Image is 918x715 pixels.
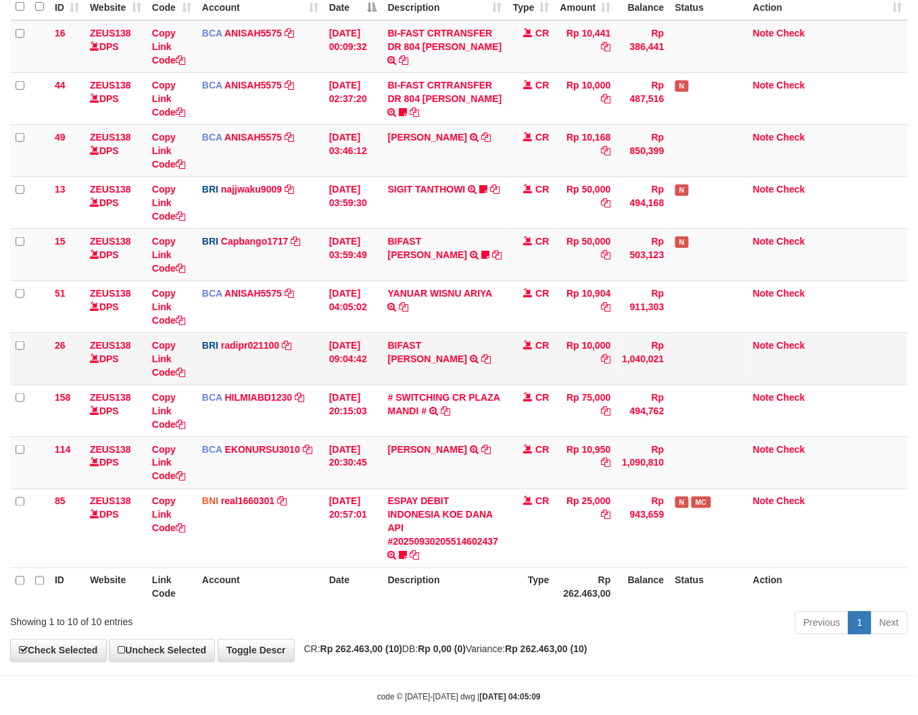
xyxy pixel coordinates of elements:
a: Copy Rp 10,000 to clipboard [602,353,611,364]
th: Rp 262.463,00 [555,568,617,606]
span: BCA [202,132,222,143]
td: DPS [84,385,147,437]
span: Has Note [675,497,689,508]
th: Description [383,568,508,606]
td: [DATE] 02:37:20 [324,72,383,124]
span: CR [536,288,550,299]
td: [DATE] 20:15:03 [324,385,383,437]
a: Copy Link Code [152,184,185,222]
span: BRI [202,340,218,351]
a: Copy Rp 75,000 to clipboard [602,405,611,416]
div: Showing 1 to 10 of 10 entries [10,610,372,629]
span: 85 [55,496,66,507]
strong: Rp 262.463,00 (10) [505,644,587,655]
span: CR [536,392,550,403]
td: [DATE] 03:59:30 [324,176,383,228]
a: Copy AHMAD AGUSTI to clipboard [481,444,491,455]
span: 114 [55,444,70,455]
a: Copy Link Code [152,392,185,430]
a: ZEUS138 [90,496,131,507]
a: ZEUS138 [90,184,131,195]
a: Note [753,80,774,91]
a: real1660301 [221,496,274,507]
td: [DATE] 00:09:32 [324,20,383,73]
td: BI-FAST CRTRANSFER DR 804 [PERSON_NAME] [383,72,508,124]
span: CR [536,80,550,91]
a: Note [753,236,774,247]
a: Copy najjwaku9009 to clipboard [285,184,294,195]
a: Copy Link Code [152,340,185,378]
td: Rp 943,659 [617,489,670,568]
a: Check [777,236,805,247]
span: CR [536,444,550,455]
a: ZEUS138 [90,444,131,455]
a: Copy BI-FAST CRTRANSFER DR 804 SUKARDI to clipboard [410,107,420,118]
a: Check [777,288,805,299]
a: 1 [848,612,871,635]
a: Copy BIFAST ERIKA S PAUN to clipboard [481,353,491,364]
td: Rp 10,168 [555,124,617,176]
span: 26 [55,340,66,351]
span: BCA [202,444,222,455]
a: Copy real1660301 to clipboard [277,496,287,507]
a: ZEUS138 [90,132,131,143]
a: [PERSON_NAME] [388,132,467,143]
td: Rp 50,000 [555,176,617,228]
td: Rp 487,516 [617,72,670,124]
a: Check [777,132,805,143]
td: Rp 10,950 [555,437,617,489]
td: BI-FAST CRTRANSFER DR 804 [PERSON_NAME] [383,20,508,73]
a: Copy INA PAUJANAH to clipboard [481,132,491,143]
span: 51 [55,288,66,299]
a: radipr021100 [221,340,279,351]
strong: Rp 0,00 (0) [418,644,466,655]
a: Copy EKONURSU3010 to clipboard [303,444,312,455]
a: Copy ESPAY DEBIT INDONESIA KOE DANA API #20250930205514602437 to clipboard [410,550,420,561]
th: Website [84,568,147,606]
th: Link Code [147,568,197,606]
td: Rp 25,000 [555,489,617,568]
span: CR [536,496,550,507]
a: ANISAH5575 [224,132,282,143]
strong: Rp 262.463,00 (10) [320,644,402,655]
td: Rp 10,904 [555,280,617,332]
td: DPS [84,280,147,332]
a: ZEUS138 [90,80,131,91]
a: Copy # SWITCHING CR PLAZA MANDI # to clipboard [441,405,450,416]
a: Note [753,340,774,351]
span: 16 [55,28,66,39]
a: BIFAST [PERSON_NAME] [388,340,467,364]
a: Toggle Descr [218,639,295,662]
td: [DATE] 20:57:01 [324,489,383,568]
span: Has Note [675,184,689,196]
a: Note [753,392,774,403]
td: Rp 1,040,021 [617,332,670,385]
a: Copy Rp 10,441 to clipboard [602,41,611,52]
a: Copy ANISAH5575 to clipboard [285,288,294,299]
a: Note [753,28,774,39]
span: Has Note [675,237,689,248]
span: BCA [202,288,222,299]
td: [DATE] 03:59:49 [324,228,383,280]
td: DPS [84,228,147,280]
td: Rp 1,090,810 [617,437,670,489]
a: Uncheck Selected [109,639,215,662]
a: Copy Link Code [152,288,185,326]
th: Date [324,568,383,606]
td: Rp 386,441 [617,20,670,73]
a: Copy YANUAR WISNU ARIYA to clipboard [400,301,409,312]
span: CR [536,236,550,247]
td: Rp 503,123 [617,228,670,280]
a: Copy Rp 50,000 to clipboard [602,249,611,260]
a: Copy Rp 10,000 to clipboard [602,93,611,104]
td: Rp 75,000 [555,385,617,437]
td: DPS [84,20,147,73]
a: Copy Link Code [152,236,185,274]
td: DPS [84,176,147,228]
a: [PERSON_NAME] [388,444,467,455]
a: Check [777,28,805,39]
a: Previous [795,612,849,635]
a: ZEUS138 [90,392,131,403]
span: BRI [202,184,218,195]
a: Check [777,392,805,403]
